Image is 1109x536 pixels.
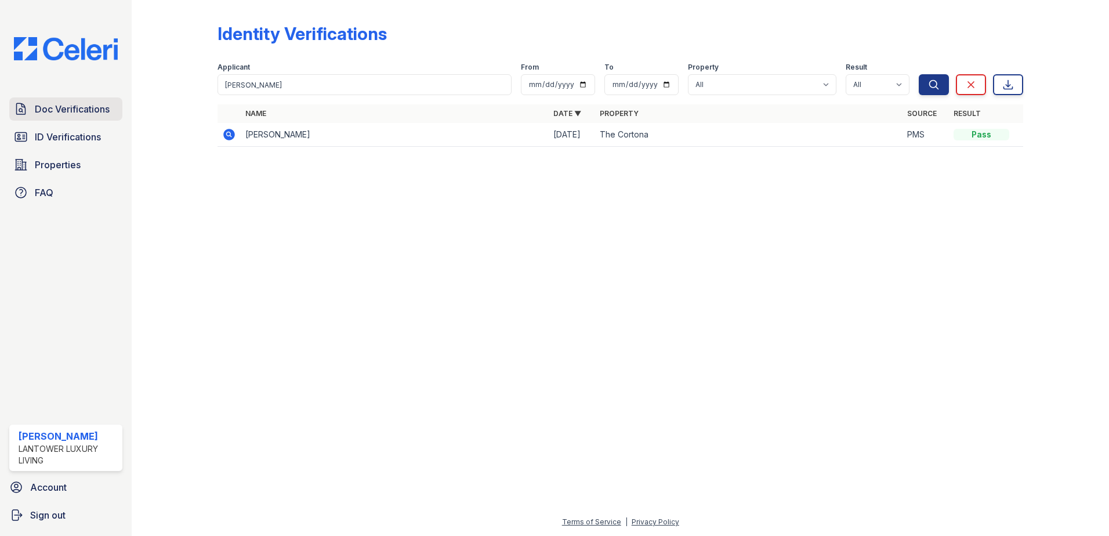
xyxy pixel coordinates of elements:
[632,517,679,526] a: Privacy Policy
[595,123,903,147] td: The Cortona
[846,63,867,72] label: Result
[954,109,981,118] a: Result
[600,109,639,118] a: Property
[625,517,628,526] div: |
[218,74,512,95] input: Search by name or phone number
[218,63,250,72] label: Applicant
[245,109,266,118] a: Name
[954,129,1009,140] div: Pass
[9,125,122,149] a: ID Verifications
[5,504,127,527] a: Sign out
[19,429,118,443] div: [PERSON_NAME]
[907,109,937,118] a: Source
[218,23,387,44] div: Identity Verifications
[521,63,539,72] label: From
[903,123,949,147] td: PMS
[241,123,549,147] td: [PERSON_NAME]
[35,158,81,172] span: Properties
[30,480,67,494] span: Account
[35,186,53,200] span: FAQ
[5,476,127,499] a: Account
[688,63,719,72] label: Property
[9,97,122,121] a: Doc Verifications
[19,443,118,466] div: Lantower Luxury Living
[9,153,122,176] a: Properties
[549,123,595,147] td: [DATE]
[553,109,581,118] a: Date ▼
[35,102,110,116] span: Doc Verifications
[35,130,101,144] span: ID Verifications
[30,508,66,522] span: Sign out
[562,517,621,526] a: Terms of Service
[604,63,614,72] label: To
[5,37,127,60] img: CE_Logo_Blue-a8612792a0a2168367f1c8372b55b34899dd931a85d93a1a3d3e32e68fde9ad4.png
[9,181,122,204] a: FAQ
